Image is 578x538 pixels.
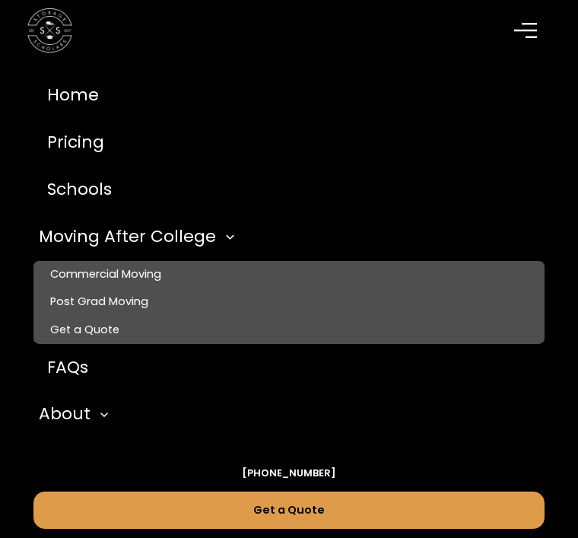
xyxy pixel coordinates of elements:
[33,391,545,438] div: About
[39,224,216,250] div: Moving After College
[242,466,336,480] a: [PHONE_NUMBER]
[33,214,545,261] div: Moving After College
[33,317,545,344] a: Get a Quote
[33,72,545,119] a: Home
[39,402,91,427] div: About
[33,492,545,529] a: Get a Quote
[33,261,545,344] nav: Moving After College
[33,167,545,214] a: Schools
[33,119,545,167] a: Pricing
[33,288,545,316] a: Post Grad Moving
[506,8,550,53] div: menu
[27,8,71,53] img: Storage Scholars main logo
[33,344,545,391] a: FAQs
[33,261,545,288] a: Commercial Moving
